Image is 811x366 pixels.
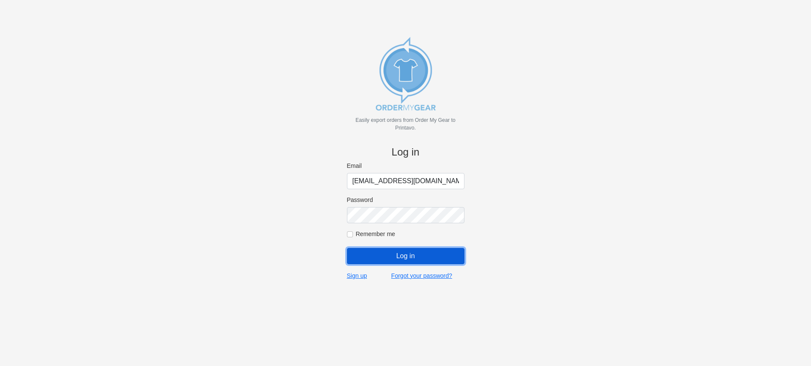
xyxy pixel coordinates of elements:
[356,230,464,238] label: Remember me
[347,116,464,132] p: Easily export orders from Order My Gear to Printavo.
[347,196,464,204] label: Password
[347,272,367,280] a: Sign up
[363,31,448,116] img: new_omg_export_logo-652582c309f788888370c3373ec495a74b7b3fc93c8838f76510ecd25890bcc4.png
[347,146,464,159] h4: Log in
[347,162,464,170] label: Email
[347,248,464,264] input: Log in
[391,272,452,280] a: Forgot your password?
